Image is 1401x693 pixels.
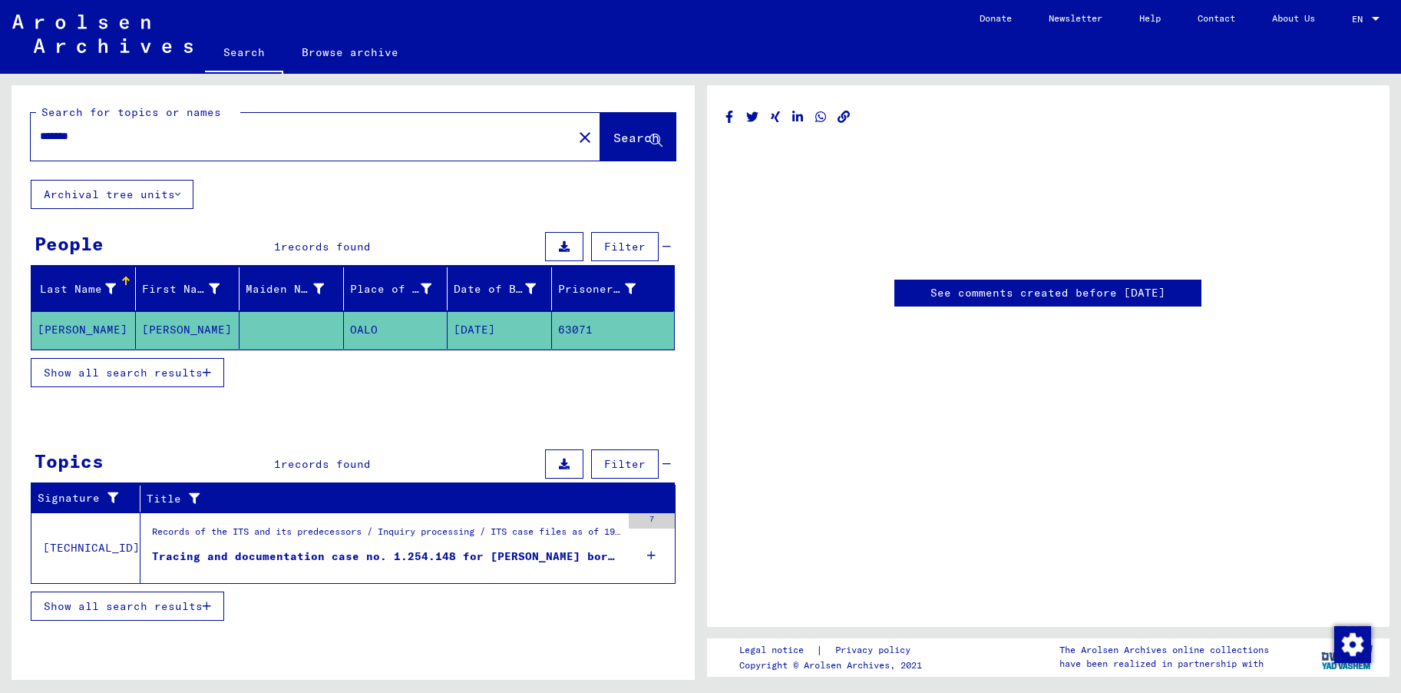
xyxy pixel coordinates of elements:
[41,105,221,119] mat-label: Search for topics or names
[1334,626,1371,663] img: Change consent
[350,277,451,301] div: Place of Birth
[147,491,645,507] div: Title
[576,128,594,147] mat-icon: close
[1059,657,1269,671] p: have been realized in partnership with
[246,277,343,301] div: Maiden Name
[558,281,636,297] div: Prisoner #
[31,267,136,310] mat-header-cell: Last Name
[44,599,203,613] span: Show all search results
[350,281,432,297] div: Place of Birth
[283,34,417,71] a: Browse archive
[136,311,240,349] mat-cell: [PERSON_NAME]
[38,277,135,301] div: Last Name
[558,277,656,301] div: Prisoner #
[142,277,240,301] div: First Name
[552,311,674,349] mat-cell: 63071
[1333,625,1370,662] div: Change consent
[930,285,1165,301] a: See comments created before [DATE]
[12,15,193,53] img: Arolsen_neg.svg
[38,486,144,511] div: Signature
[344,267,448,310] mat-header-cell: Place of Birth
[1318,638,1376,676] img: yv_logo.png
[768,108,784,127] button: Share on Xing
[790,108,806,127] button: Share on LinkedIn
[31,512,140,583] td: [TECHNICAL_ID]
[448,267,552,310] mat-header-cell: Date of Birth
[813,108,829,127] button: Share on WhatsApp
[31,358,224,387] button: Show all search results
[739,642,929,658] div: |
[1059,643,1269,657] p: The Arolsen Archives online collections
[274,457,281,471] span: 1
[274,240,281,254] span: 1
[31,180,193,209] button: Archival tree units
[745,108,761,127] button: Share on Twitter
[205,34,283,74] a: Search
[604,457,646,471] span: Filter
[281,457,371,471] span: records found
[739,642,816,658] a: Legal notice
[142,281,220,297] div: First Name
[44,366,203,380] span: Show all search results
[448,311,552,349] mat-cell: [DATE]
[152,525,621,546] div: Records of the ITS and its predecessors / Inquiry processing / ITS case files as of 1947 / Reposi...
[591,449,659,479] button: Filter
[35,447,104,475] div: Topics
[570,121,600,152] button: Clear
[739,658,929,672] p: Copyright © Arolsen Archives, 2021
[38,490,128,506] div: Signature
[604,240,646,254] span: Filter
[454,281,536,297] div: Date of Birth
[38,281,116,297] div: Last Name
[454,277,555,301] div: Date of Birth
[152,549,621,565] div: Tracing and documentation case no. 1.254.148 for [PERSON_NAME] born [DEMOGRAPHIC_DATA]
[136,267,240,310] mat-header-cell: First Name
[147,486,660,511] div: Title
[552,267,674,310] mat-header-cell: Prisoner #
[836,108,852,127] button: Copy link
[281,240,371,254] span: records found
[600,113,676,161] button: Search
[823,642,929,658] a: Privacy policy
[246,281,324,297] div: Maiden Name
[35,230,104,257] div: People
[629,513,675,529] div: 7
[31,311,136,349] mat-cell: [PERSON_NAME]
[31,592,224,621] button: Show all search results
[613,130,659,145] span: Search
[1352,14,1369,25] span: EN
[722,108,738,127] button: Share on Facebook
[591,232,659,261] button: Filter
[344,311,448,349] mat-cell: OALO
[240,267,344,310] mat-header-cell: Maiden Name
